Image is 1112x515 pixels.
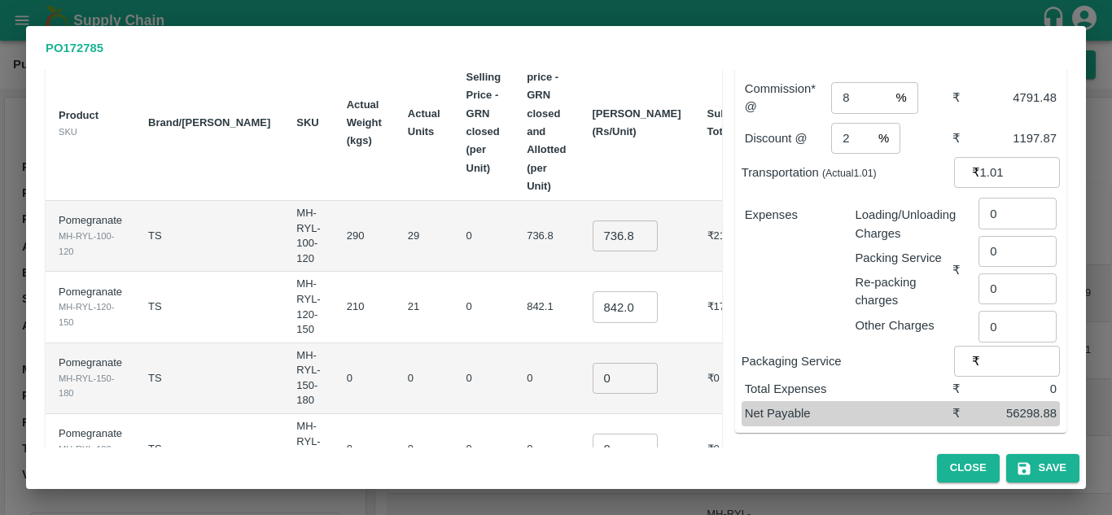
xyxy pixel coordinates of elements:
[46,41,103,55] b: PO 172785
[742,352,954,370] p: Packaging Service
[135,201,283,272] td: TS
[283,414,333,485] td: MH-RYL-180-220
[347,98,382,147] b: Actual Weight (kgs)
[694,201,765,272] td: ₹21367.2
[694,343,765,414] td: ₹0
[135,272,283,343] td: TS
[395,414,453,485] td: 0
[593,363,658,394] input: 0
[745,206,843,224] p: Expenses
[46,414,135,485] td: Pomegranate
[408,107,440,137] b: Actual Units
[334,414,395,485] td: 0
[395,201,453,272] td: 29
[694,272,765,343] td: ₹17684.1
[135,343,283,414] td: TS
[952,380,978,398] div: ₹
[978,404,1057,422] div: 56298.88
[453,272,514,343] td: 0
[694,414,765,485] td: ₹0
[283,272,333,343] td: MH-RYL-120-150
[937,454,1000,482] button: Close
[978,89,1057,107] div: 4791.48
[855,273,952,310] p: Re-packing charges
[527,53,566,192] b: Selling price - GRN closed and Allotted (per Unit)
[59,109,99,121] b: Product
[593,220,658,251] input: 0
[334,343,395,414] td: 0
[514,201,579,272] td: 736.8
[978,129,1057,147] div: 1197.87
[878,129,889,147] p: %
[148,116,270,129] b: Brand/[PERSON_NAME]
[466,71,501,173] b: Selling Price - GRN closed (per Unit)
[593,107,681,137] b: [PERSON_NAME] (Rs/Unit)
[334,272,395,343] td: 210
[59,124,122,139] div: SKU
[46,201,135,272] td: Pomegranate
[453,343,514,414] td: 0
[972,164,980,181] p: ₹
[742,164,954,181] p: Transportation
[952,404,978,422] div: ₹
[296,116,318,129] b: SKU
[283,343,333,414] td: MH-RYL-150-180
[514,414,579,485] td: 0
[453,414,514,485] td: 0
[593,291,658,322] input: 0
[395,343,453,414] td: 0
[745,129,831,147] p: Discount @
[952,129,978,147] div: ₹
[135,414,283,485] td: TS
[952,261,978,279] div: ₹
[707,107,732,137] b: Sub Total
[46,272,135,343] td: Pomegranate
[46,343,135,414] td: Pomegranate
[283,201,333,272] td: MH-RYL-100-120
[745,404,953,422] p: Net Payable
[972,352,980,370] p: ₹
[745,80,831,116] p: Commission* @
[895,89,906,107] p: %
[952,89,978,107] div: ₹
[1006,454,1079,482] button: Save
[855,206,952,242] p: Loading/Unloading Charges
[334,201,395,272] td: 290
[514,272,579,343] td: 842.1
[822,168,877,179] small: (Actual 1.01 )
[59,299,122,330] div: MH-RYL-120-150
[59,442,122,472] div: MH-RYL-180-220
[59,371,122,401] div: MH-RYL-150-180
[514,343,579,414] td: 0
[978,380,1057,398] div: 0
[855,316,952,334] p: Other Charges
[59,229,122,259] div: MH-RYL-100-120
[855,249,952,267] p: Packing Service
[395,272,453,343] td: 21
[745,380,953,398] p: Total Expenses
[453,201,514,272] td: 0
[593,434,658,465] input: 0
